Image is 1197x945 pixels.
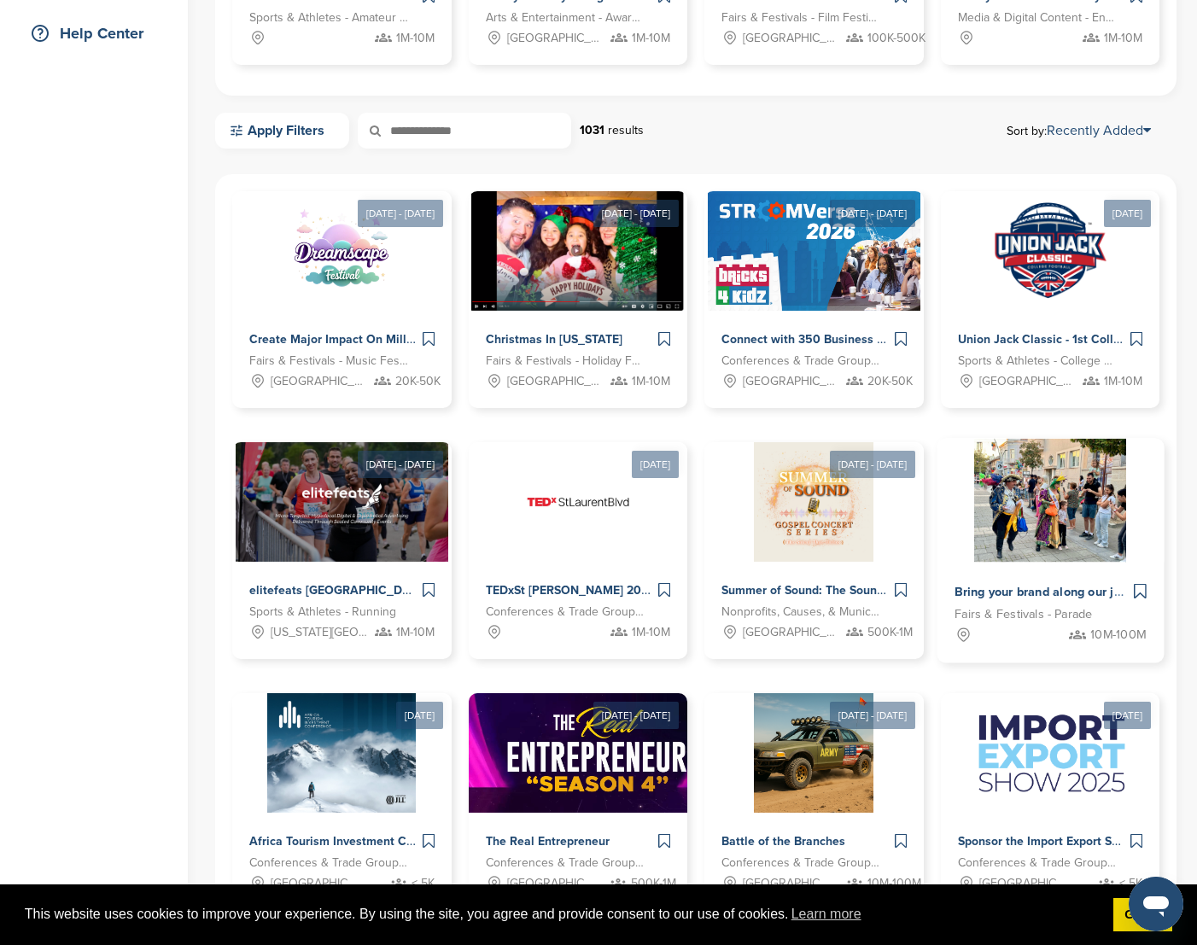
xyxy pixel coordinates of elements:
span: [GEOGRAPHIC_DATA], [GEOGRAPHIC_DATA] [507,29,606,48]
span: 10M-100M [867,874,921,893]
img: Sponsorpitch & [959,693,1142,813]
span: Fairs & Festivals - Parade [955,605,1092,625]
span: Sports & Athletes - College Football Bowl Games [958,352,1118,370]
a: Sponsorpitch & Bring your brand along our journey across [GEOGRAPHIC_DATA] and [GEOGRAPHIC_DATA] ... [937,439,1163,663]
div: [DATE] - [DATE] [830,451,915,478]
img: Sponsorpitch & [974,439,1126,563]
span: Africa Tourism Investment Conference - Lead Sponsor [249,834,546,849]
a: [DATE] Sponsorpitch & Africa Tourism Investment Conference - Lead Sponsor Conferences & Trade Gro... [232,666,452,910]
a: Apply Filters [215,113,349,149]
span: Media & Digital Content - Entertainment [958,9,1118,27]
a: Recently Added [1047,122,1151,139]
span: Conferences & Trade Groups - Entertainment [721,854,881,872]
span: Fairs & Festivals - Music Festival [249,352,409,370]
a: dismiss cookie message [1113,898,1172,932]
div: [DATE] [1104,702,1151,729]
span: Create Major Impact On Millienials and Genz With Dreamscape Music Festival [249,332,683,347]
img: Sponsorpitch & [754,442,873,562]
span: [GEOGRAPHIC_DATA], [GEOGRAPHIC_DATA] [507,874,606,893]
span: [GEOGRAPHIC_DATA] [271,874,370,893]
img: Sponsorpitch & [518,442,638,562]
div: [DATE] - [DATE] [358,200,443,227]
span: [GEOGRAPHIC_DATA], [GEOGRAPHIC_DATA] [743,29,842,48]
span: 1M-10M [1104,372,1142,391]
span: results [608,123,644,137]
span: 1M-10M [632,29,670,48]
img: Sponsorpitch & [282,191,401,311]
span: 100K-500K [867,29,925,48]
a: [DATE] - [DATE] Sponsorpitch & Battle of the Branches Conferences & Trade Groups - Entertainment ... [704,666,924,910]
span: [GEOGRAPHIC_DATA], [GEOGRAPHIC_DATA] [507,372,606,391]
span: Conferences & Trade Groups - Industrial Conference [958,854,1118,872]
span: Conferences & Trade Groups - Technology [721,352,881,370]
span: elitefeats [GEOGRAPHIC_DATA], [GEOGRAPHIC_DATA] and Northeast Events [249,583,679,598]
span: Fairs & Festivals - Holiday Festival [486,352,645,370]
div: [DATE] [1104,200,1151,227]
span: [GEOGRAPHIC_DATA] [979,874,1078,893]
iframe: Button to launch messaging window [1129,877,1183,931]
span: 1M-10M [396,29,435,48]
span: Battle of the Branches [721,834,845,849]
a: [DATE] Sponsorpitch & Sponsor the Import Export Show 2025 Conferences & Trade Groups - Industrial... [941,666,1160,910]
span: Conferences & Trade Groups - Entertainment [486,603,645,621]
div: [DATE] [396,702,443,729]
span: < 5K [1119,874,1142,893]
div: [DATE] - [DATE] [830,200,915,227]
div: [DATE] [632,451,679,478]
img: Sponsorpitch & [708,191,920,311]
span: 20K-50K [395,372,441,391]
a: [DATE] - [DATE] Sponsorpitch & elitefeats [GEOGRAPHIC_DATA], [GEOGRAPHIC_DATA] and Northeast Even... [232,415,452,659]
div: [DATE] - [DATE] [830,702,915,729]
span: < 5K [412,874,435,893]
span: Connect with 350 Business Leaders in Education | StroomVerse 2026 [721,332,1104,347]
span: 1M-10M [632,372,670,391]
img: Sponsorpitch & [754,693,873,813]
span: Nonprofits, Causes, & Municipalities - Homelessness [721,603,881,621]
span: 1M-10M [632,623,670,642]
a: Help Center [17,14,171,53]
span: Christmas In [US_STATE] [486,332,622,347]
span: [GEOGRAPHIC_DATA], [GEOGRAPHIC_DATA], [US_STATE][GEOGRAPHIC_DATA], [GEOGRAPHIC_DATA], [GEOGRAPHIC... [743,874,842,893]
div: [DATE] - [DATE] [593,702,679,729]
img: Sponsorpitch & [469,693,727,813]
span: Conferences & Trade Groups - Industrial Conference [249,854,409,872]
span: Sort by: [1007,124,1151,137]
span: [GEOGRAPHIC_DATA], [GEOGRAPHIC_DATA] [743,623,842,642]
img: Sponsorpitch & [471,191,685,311]
strong: 1031 [580,123,604,137]
span: Sponsor the Import Export Show 2025 [958,834,1167,849]
a: [DATE] Sponsorpitch & Union Jack Classic - 1st College Football Game at [GEOGRAPHIC_DATA] Sports ... [941,164,1160,408]
span: Sports & Athletes - Running [249,603,396,621]
img: Sponsorpitch & [236,442,448,562]
span: The Real Entrepreneur [486,834,610,849]
span: Summer of Sound: The Sound That Unites [721,583,951,598]
span: Arts & Entertainment - Award Show [486,9,645,27]
img: Sponsorpitch & [267,693,416,813]
div: Help Center [26,18,171,49]
div: [DATE] - [DATE] [358,451,443,478]
a: [DATE] - [DATE] Sponsorpitch & Summer of Sound: The Sound That Unites Nonprofits, Causes, & Munic... [704,415,924,659]
div: [DATE] - [DATE] [593,200,679,227]
span: This website uses cookies to improve your experience. By using the site, you agree and provide co... [25,901,1100,927]
span: Sports & Athletes - Amateur Sports Leagues [249,9,409,27]
span: [US_STATE][GEOGRAPHIC_DATA], [GEOGRAPHIC_DATA] [271,623,370,642]
span: 500K-1M [631,874,676,893]
a: learn more about cookies [789,901,864,927]
span: [GEOGRAPHIC_DATA], [GEOGRAPHIC_DATA] [271,372,370,391]
span: 1M-10M [1104,29,1142,48]
a: [DATE] - [DATE] Sponsorpitch & Connect with 350 Business Leaders in Education | StroomVerse 2026 ... [704,164,924,408]
span: [GEOGRAPHIC_DATA] [743,372,842,391]
span: Conferences & Trade Groups - Entertainment [486,854,645,872]
span: TEDxSt [PERSON_NAME] 2026 ([GEOGRAPHIC_DATA], [GEOGRAPHIC_DATA]) – Let’s Create Something Inspiring [486,583,1112,598]
span: 20K-50K [867,372,913,391]
img: Sponsorpitch & [990,191,1110,311]
a: [DATE] - [DATE] Sponsorpitch & Create Major Impact On Millienials and Genz With Dreamscape Music ... [232,164,452,408]
a: [DATE] Sponsorpitch & TEDxSt [PERSON_NAME] 2026 ([GEOGRAPHIC_DATA], [GEOGRAPHIC_DATA]) – Let’s Cr... [469,415,688,659]
span: Fairs & Festivals - Film Festival [721,9,881,27]
span: 1M-10M [396,623,435,642]
span: [GEOGRAPHIC_DATA] [979,372,1078,391]
a: [DATE] - [DATE] Sponsorpitch & Christmas In [US_STATE] Fairs & Festivals - Holiday Festival [GEOG... [469,164,688,408]
a: [DATE] - [DATE] Sponsorpitch & The Real Entrepreneur Conferences & Trade Groups - Entertainment [... [469,666,688,910]
span: 10M-100M [1090,626,1146,645]
span: 500K-1M [867,623,913,642]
